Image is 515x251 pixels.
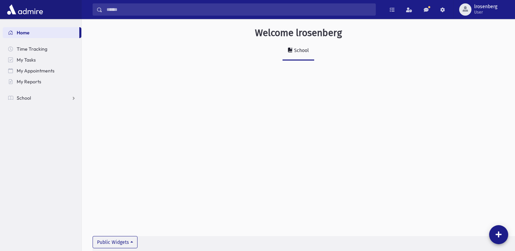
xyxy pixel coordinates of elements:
span: My Tasks [17,57,36,63]
button: Public Widgets [93,236,138,248]
a: School [3,93,81,103]
span: User [474,10,497,15]
a: My Tasks [3,54,81,65]
span: My Appointments [17,68,54,74]
a: My Appointments [3,65,81,76]
h3: Welcome lrosenberg [255,27,342,39]
a: Home [3,27,79,38]
span: Time Tracking [17,46,47,52]
a: School [283,41,314,61]
img: AdmirePro [5,3,45,16]
span: Home [17,30,30,36]
a: Time Tracking [3,44,81,54]
span: lrosenberg [474,4,497,10]
span: School [17,95,31,101]
input: Search [102,3,375,16]
a: My Reports [3,76,81,87]
span: My Reports [17,79,41,85]
div: School [293,48,309,53]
